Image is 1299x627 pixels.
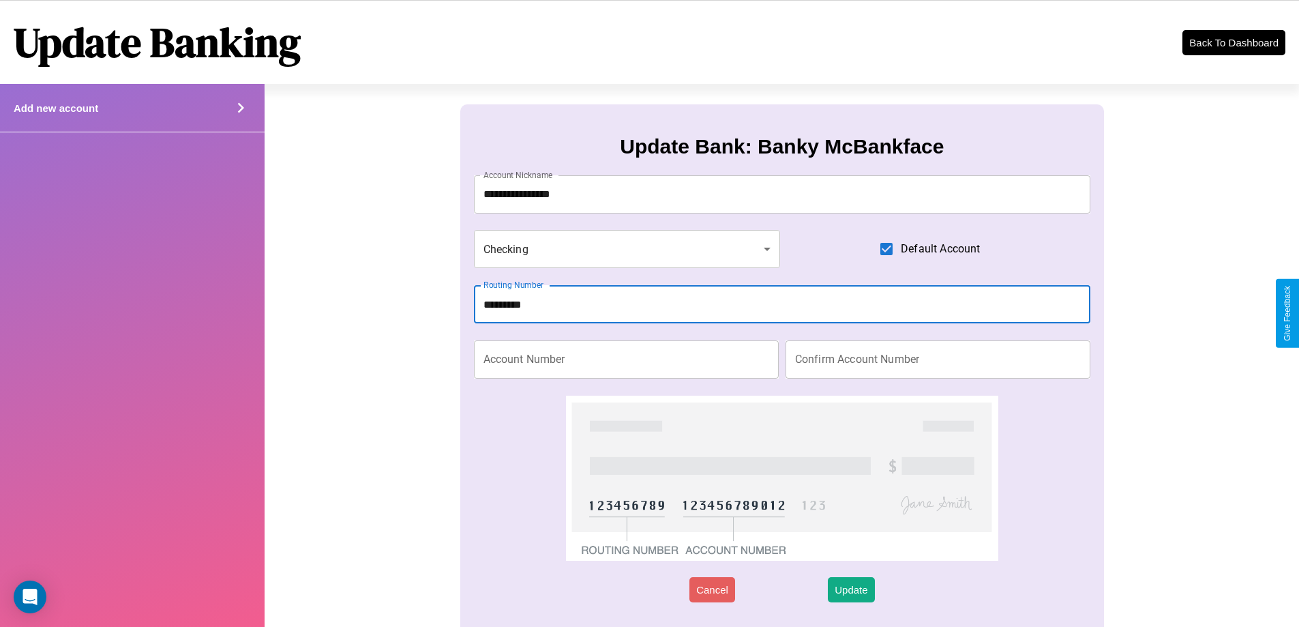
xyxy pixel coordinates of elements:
h4: Add new account [14,102,98,114]
button: Cancel [689,577,735,602]
h3: Update Bank: Banky McBankface [620,135,944,158]
div: Checking [474,230,781,268]
div: Give Feedback [1283,286,1292,341]
div: Open Intercom Messenger [14,581,46,613]
h1: Update Banking [14,14,301,70]
span: Default Account [901,241,980,257]
button: Back To Dashboard [1182,30,1285,55]
label: Routing Number [483,279,543,291]
label: Account Nickname [483,169,553,181]
img: check [566,396,998,561]
button: Update [828,577,874,602]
